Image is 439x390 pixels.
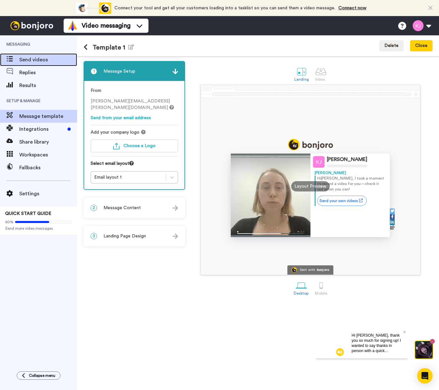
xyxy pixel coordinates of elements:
[67,21,78,31] img: vm-color.svg
[91,233,97,239] span: 3
[91,68,97,75] span: 1
[103,205,141,211] span: Message Content
[103,68,135,75] span: Message Setup
[291,277,312,299] a: Desktop
[94,174,163,181] div: Email layout 1
[315,77,327,82] div: Inbox
[231,228,310,237] img: player-controls-full.svg
[300,268,315,272] div: Sent with
[294,77,309,82] div: Landing
[19,69,77,76] span: Replies
[8,21,56,30] img: bj-logo-header-white.svg
[173,205,178,211] img: arrow.svg
[410,40,433,52] button: Close
[317,268,329,272] div: bonjoro
[417,368,433,384] div: Open Intercom Messenger
[17,371,60,380] button: Collapse menu
[91,129,139,136] span: Add your company logo
[338,6,366,10] a: Connect now
[84,198,185,218] div: 2Message Content
[317,196,367,206] a: Send your own videos
[327,156,367,163] div: [PERSON_NAME]
[76,3,111,14] div: animation
[21,21,28,28] img: mute-white.svg
[173,234,178,239] img: arrow.svg
[91,87,101,94] label: From
[294,291,309,296] div: Desktop
[5,219,13,225] span: 60%
[114,6,335,10] span: Connect your tool and get all your customers loading into a tasklist so you can send them a video...
[91,139,178,152] button: Choose a Logo
[291,181,330,191] div: Layout Preview
[19,112,77,120] span: Message template
[313,156,325,168] img: Profile Image
[19,56,77,64] span: Send videos
[19,82,77,89] span: Results
[1,1,18,19] img: c638375f-eacb-431c-9714-bd8d08f708a7-1584310529.jpg
[19,190,77,198] span: Settings
[123,144,156,148] span: Choose a Logo
[82,21,130,30] span: Video messaging
[291,267,297,273] img: Bonjoro Logo
[312,277,330,299] a: Mobile
[19,125,65,133] span: Integrations
[317,176,386,192] p: Hi [PERSON_NAME] , I took a moment to record a video for you—check it out when you can!
[36,5,85,72] span: Hi [PERSON_NAME], thank you so much for signing up! I wanted to say thanks in person with a quick...
[91,205,97,211] span: 2
[19,164,77,172] span: Fallbacks
[5,211,51,216] span: QUICK START GUIDE
[91,116,151,120] a: Send from your email address
[84,44,134,51] h1: Template 1
[5,226,72,231] span: Send more video messages
[379,40,404,52] button: Delete
[315,170,386,176] div: [PERSON_NAME]
[291,63,312,85] a: Landing
[84,226,185,246] div: 3Landing Page Design
[315,291,327,296] div: Mobile
[288,139,333,150] img: logo_full.png
[91,160,178,171] div: Select email layout
[19,151,77,159] span: Workspaces
[19,138,77,146] span: Share library
[29,373,55,378] span: Collapse menu
[103,233,146,239] span: Landing Page Design
[312,63,330,85] a: Inbox
[91,99,174,110] span: [PERSON_NAME][EMAIL_ADDRESS][PERSON_NAME][DOMAIN_NAME]
[173,69,178,74] img: arrow.svg
[113,143,120,149] img: upload-turquoise.svg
